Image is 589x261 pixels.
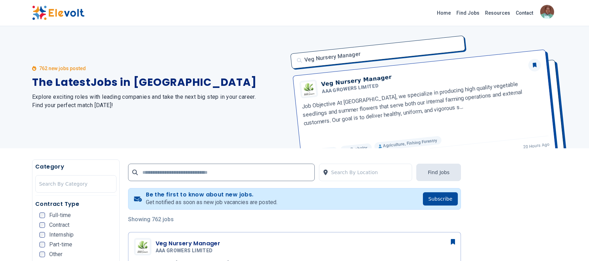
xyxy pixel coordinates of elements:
[35,200,117,208] h5: Contract Type
[434,7,454,18] a: Home
[146,191,277,198] h4: Be the first to know about new jobs.
[39,242,45,247] input: Part-time
[49,212,71,218] span: Full-time
[39,222,45,228] input: Contract
[49,232,74,238] span: Internship
[454,7,482,18] a: Find Jobs
[49,222,69,228] span: Contract
[32,93,286,110] h2: Explore exciting roles with leading companies and take the next big step in your career. Find you...
[146,198,277,207] p: Get notified as soon as new job vacancies are posted.
[39,232,45,238] input: Internship
[49,242,72,247] span: Part-time
[416,164,461,181] button: Find Jobs
[128,215,461,224] p: Showing 762 jobs
[35,163,117,171] h5: Category
[32,76,286,89] h1: The Latest Jobs in [GEOGRAPHIC_DATA]
[513,7,536,18] a: Contact
[39,65,86,72] p: 762 new jobs posted
[540,5,554,19] img: Peter Muthali Munyoki
[39,212,45,218] input: Full-time
[156,239,221,248] h3: Veg Nursery Manager
[482,7,513,18] a: Resources
[39,252,45,257] input: Other
[136,240,150,254] img: AAA GROWERS LIMITED
[423,192,458,206] button: Subscribe
[49,252,62,257] span: Other
[32,6,84,20] img: Elevolt
[156,248,213,254] span: AAA GROWERS LIMITED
